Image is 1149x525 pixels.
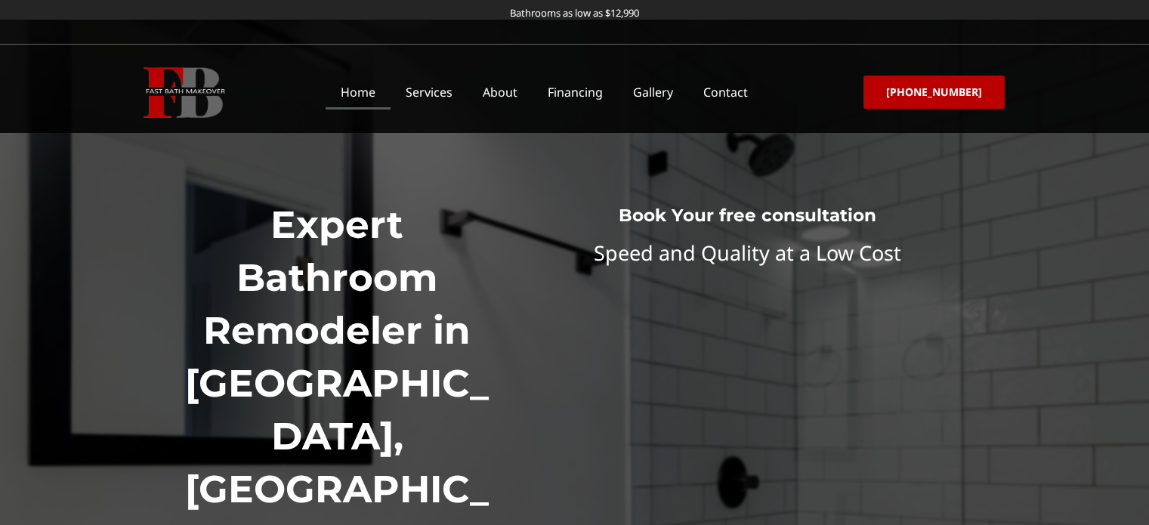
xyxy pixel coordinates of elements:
[326,75,391,110] a: Home
[863,76,1005,109] a: [PHONE_NUMBER]
[533,75,618,110] a: Financing
[886,87,982,97] span: [PHONE_NUMBER]
[144,67,225,118] img: Fast Bath Makeover icon
[594,239,901,267] span: Speed and Quality at a Low Cost
[688,75,763,110] a: Contact
[618,75,688,110] a: Gallery
[468,75,533,110] a: About
[520,205,974,227] h3: Book Your free consultation
[499,212,996,326] iframe: Website Form
[391,75,468,110] a: Services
